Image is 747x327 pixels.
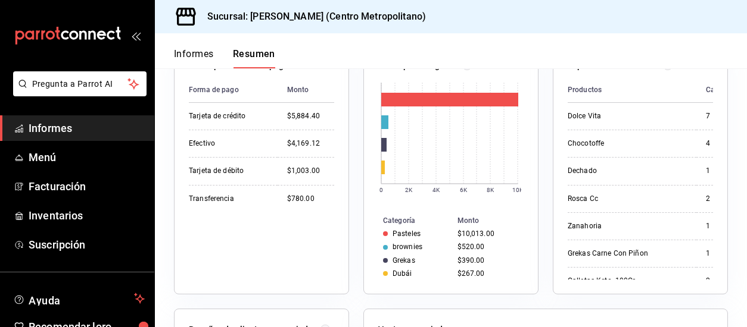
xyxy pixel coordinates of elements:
[568,61,655,70] font: Top artículos vendidos
[405,187,413,193] text: 2K
[287,166,320,175] font: $1,003.00
[393,229,421,238] font: Pasteles
[32,79,113,89] font: Pregunta a Parrot AI
[512,187,524,193] text: 10K
[189,112,245,120] font: Tarjeta de crédito
[189,61,288,70] font: Venta por formas de pago
[706,166,710,175] font: 1
[233,48,275,59] font: Resumen
[706,139,710,147] font: 4
[383,216,415,225] font: Categoría
[287,112,320,120] font: $5,884.40
[393,256,415,265] font: Grekas
[378,61,455,70] font: Venta por categoría
[706,194,710,203] font: 2
[287,194,315,203] font: $780.00
[189,166,244,175] font: Tarjeta de débito
[29,294,61,307] font: Ayuda
[568,249,648,257] font: Grekas Carne Con Piñon
[457,256,485,265] font: $390.00
[29,151,57,164] font: Menú
[457,243,485,251] font: $520.00
[29,122,72,134] font: Informes
[174,48,214,59] font: Informes
[189,86,239,94] font: Forma de pago
[207,11,426,22] font: Sucursal: [PERSON_NAME] (Centro Metropolitano)
[432,187,440,193] text: 4K
[568,86,602,94] font: Productos
[393,269,412,278] font: Dubái
[189,139,215,147] font: Efectivo
[706,249,710,257] font: 1
[189,194,234,203] font: Transferencia
[174,48,275,68] div: pestañas de navegación
[457,269,485,278] font: $267.00
[568,166,597,175] font: Dechado
[29,209,83,222] font: Inventarios
[287,139,320,147] font: $4,169.12
[457,216,480,225] font: Monto
[287,86,309,94] font: Monto
[131,31,141,40] button: abrir_cajón_menú
[379,187,383,193] text: 0
[457,229,494,238] font: $10,013.00
[568,112,601,120] font: Dolce Vita
[13,71,147,96] button: Pregunta a Parrot AI
[487,187,494,193] text: 8K
[706,86,736,94] font: Cantidad
[568,222,602,230] font: Zanahoria
[393,243,422,251] font: brownies
[568,194,598,203] font: Rosca Cc
[568,276,636,285] font: Galletas Keto .100Gr
[706,222,710,230] font: 1
[706,276,710,285] font: 2
[8,86,147,99] a: Pregunta a Parrot AI
[460,187,468,193] text: 6K
[29,180,86,193] font: Facturación
[706,112,710,120] font: 7
[568,139,604,147] font: Chocotoffe
[29,238,85,251] font: Suscripción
